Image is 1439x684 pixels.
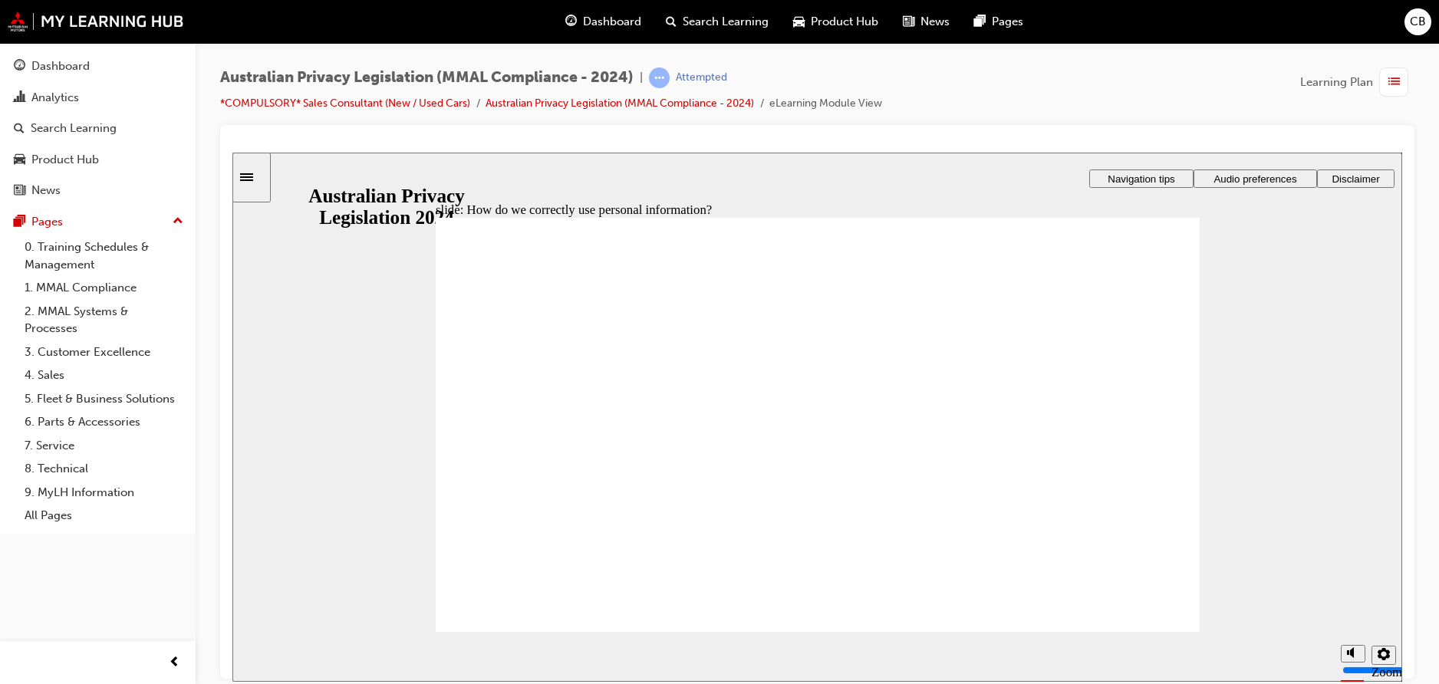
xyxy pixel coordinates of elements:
[18,457,189,481] a: 8. Technical
[6,49,189,208] button: DashboardAnalyticsSearch LearningProduct HubNews
[903,12,914,31] span: news-icon
[981,21,1064,32] span: Audio preferences
[1110,511,1209,524] input: volume
[18,387,189,411] a: 5. Fleet & Business Solutions
[6,84,189,112] a: Analytics
[6,208,189,236] button: Pages
[583,13,641,31] span: Dashboard
[6,146,189,174] a: Product Hub
[1085,17,1162,35] button: Disclaimer
[654,6,781,38] a: search-iconSearch Learning
[1108,492,1133,510] button: Mute (Ctrl+Alt+M)
[6,176,189,205] a: News
[676,71,727,85] div: Attempted
[1388,73,1400,92] span: list-icon
[1410,13,1426,31] span: CB
[14,184,25,198] span: news-icon
[18,504,189,528] a: All Pages
[486,97,754,110] a: Australian Privacy Legislation (MMAL Compliance - 2024)
[793,12,805,31] span: car-icon
[1404,8,1431,35] button: CB
[1300,67,1414,97] button: Learning Plan
[962,6,1036,38] a: pages-iconPages
[220,97,470,110] a: *COMPULSORY* Sales Consultant (New / Used Cars)
[811,13,878,31] span: Product Hub
[31,58,90,75] div: Dashboard
[14,153,25,167] span: car-icon
[974,12,986,31] span: pages-icon
[961,17,1085,35] button: Audio preferences
[683,13,769,31] span: Search Learning
[18,340,189,364] a: 3. Customer Excellence
[18,276,189,300] a: 1. MMAL Compliance
[781,6,891,38] a: car-iconProduct Hub
[920,13,950,31] span: News
[14,91,25,105] span: chart-icon
[565,12,577,31] span: guage-icon
[169,653,180,672] span: prev-icon
[891,6,962,38] a: news-iconNews
[857,17,961,35] button: Navigation tips
[666,12,677,31] span: search-icon
[875,21,942,32] span: Navigation tips
[1101,479,1162,529] div: misc controls
[640,69,643,87] span: |
[1139,493,1164,512] button: Settings
[31,89,79,107] div: Analytics
[992,13,1023,31] span: Pages
[18,481,189,505] a: 9. MyLH Information
[14,122,25,136] span: search-icon
[1139,512,1170,557] label: Zoom to fit
[220,69,634,87] span: Australian Privacy Legislation (MMAL Compliance - 2024)
[6,114,189,143] a: Search Learning
[553,6,654,38] a: guage-iconDashboard
[649,67,670,88] span: learningRecordVerb_ATTEMPT-icon
[1099,21,1147,32] span: Disclaimer
[14,60,25,74] span: guage-icon
[18,410,189,434] a: 6. Parts & Accessories
[18,363,189,387] a: 4. Sales
[18,235,189,276] a: 0. Training Schedules & Management
[31,151,99,169] div: Product Hub
[769,95,882,113] li: eLearning Module View
[18,300,189,340] a: 2. MMAL Systems & Processes
[31,182,61,199] div: News
[18,434,189,458] a: 7. Service
[1300,74,1373,91] span: Learning Plan
[31,120,117,137] div: Search Learning
[173,212,183,232] span: up-icon
[6,52,189,81] a: Dashboard
[14,215,25,229] span: pages-icon
[31,213,63,231] div: Pages
[8,12,184,31] img: mmal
